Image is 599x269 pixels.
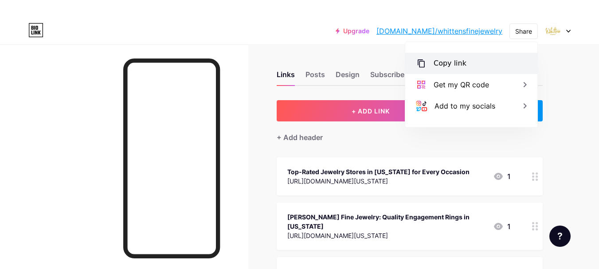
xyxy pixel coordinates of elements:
div: [URL][DOMAIN_NAME][US_STATE] [287,176,470,186]
a: Upgrade [336,27,369,35]
div: Links [277,69,295,85]
div: Copy link [434,58,466,69]
span: + ADD LINK [352,107,390,115]
button: + ADD LINK [277,100,465,121]
div: Share [515,27,532,36]
div: Get my QR code [434,79,489,90]
div: [URL][DOMAIN_NAME][US_STATE] [287,231,486,240]
div: 1 [493,221,511,232]
div: [PERSON_NAME] Fine Jewelry: Quality Engagement Rings in [US_STATE] [287,212,486,231]
img: whittensfinejewelry [544,23,561,39]
div: Subscribers [370,69,411,85]
div: 1 [493,171,511,182]
div: Add to my socials [435,101,495,111]
div: Posts [305,69,325,85]
div: Top-Rated Jewelry Stores in [US_STATE] for Every Occasion [287,167,470,176]
div: Design [336,69,360,85]
div: + Add header [277,132,323,143]
a: [DOMAIN_NAME]/whittensfinejewelry [376,26,502,36]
